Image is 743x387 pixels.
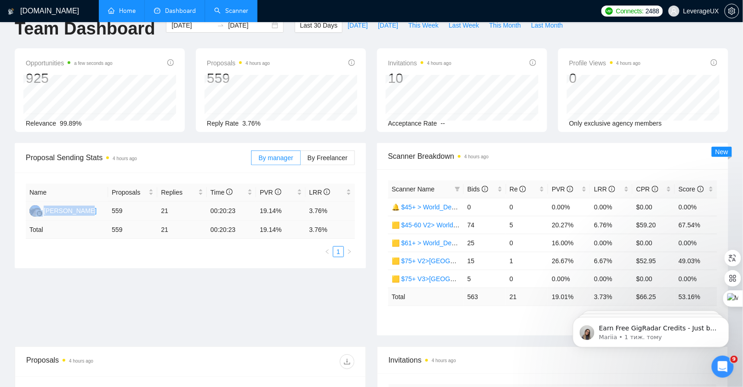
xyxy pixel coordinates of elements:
div: 10 [388,69,452,87]
time: a few seconds ago [74,61,112,66]
td: 5 [506,216,549,234]
td: 00:20:23 [207,202,256,221]
span: Proposals [112,187,147,197]
span: PVR [260,189,281,196]
td: 74 [464,216,506,234]
span: Last 30 Days [300,20,337,30]
li: Next Page [344,246,355,257]
th: Proposals [108,184,157,202]
li: Previous Page [322,246,333,257]
span: Time [211,189,233,196]
td: 0 [506,270,549,288]
div: 0 [569,69,641,87]
img: gigradar-bm.png [36,210,43,217]
td: 0 [506,198,549,216]
td: 5 [464,270,506,288]
span: PVR [552,185,573,193]
td: 3.73 % [590,288,633,306]
a: 🟨 $75+ V3>[GEOGRAPHIC_DATA]+[GEOGRAPHIC_DATA] Only_Tony-UX/UI_General [392,275,645,283]
td: $0.00 [633,234,675,252]
span: Score [679,185,703,193]
td: 563 [464,288,506,306]
a: searchScanner [214,7,248,15]
span: info-circle [349,59,355,66]
span: filter [455,186,460,192]
span: info-circle [275,189,281,195]
span: info-circle [530,59,536,66]
button: Last Week [444,18,484,33]
span: 9 [731,356,738,363]
th: Replies [157,184,206,202]
li: 1 [333,246,344,257]
td: 6.67% [590,252,633,270]
span: [DATE] [348,20,368,30]
span: 2488 [646,6,659,16]
span: Profile Views [569,58,641,69]
img: upwork-logo.png [606,7,613,15]
span: info-circle [482,186,488,192]
td: $52.95 [633,252,675,270]
span: to [217,22,224,29]
span: By manager [258,154,293,162]
button: download [340,354,354,369]
h1: Team Dashboard [15,18,155,40]
input: Start date [171,20,213,30]
span: Scanner Breakdown [388,150,717,162]
a: homeHome [108,7,136,15]
td: 0 [506,234,549,252]
input: End date [228,20,270,30]
td: $59.20 [633,216,675,234]
td: 19.14% [256,202,305,221]
div: 559 [207,69,270,87]
td: 21 [157,221,206,239]
a: 🔔 $45+ > World_Design+Dev_General [392,203,505,211]
time: 4 hours ago [617,61,641,66]
button: [DATE] [343,18,373,33]
span: Opportunities [26,58,113,69]
td: 0.00% [675,234,717,252]
td: 0 [464,198,506,216]
td: 00:20:23 [207,221,256,239]
button: Last Month [526,18,568,33]
td: 16.00% [548,234,590,252]
span: right [347,249,352,254]
td: 1 [506,252,549,270]
span: Connects: [616,6,644,16]
td: 0.00% [548,198,590,216]
span: Replies [161,187,196,197]
td: 21 [506,288,549,306]
span: Proposals [207,58,270,69]
td: 3.76% [306,202,355,221]
span: Bids [468,185,488,193]
td: 21 [157,202,206,221]
time: 4 hours ago [113,156,137,161]
span: info-circle [324,189,330,195]
time: 4 hours ago [432,358,456,363]
span: swap-right [217,22,224,29]
a: 1 [333,247,343,257]
button: Last 30 Days [295,18,343,33]
td: 559 [108,202,157,221]
td: 0.00% [590,234,633,252]
span: New [715,148,728,156]
td: 0.00% [675,270,717,288]
div: 925 [26,69,113,87]
span: LRR [594,185,615,193]
div: [PERSON_NAME] [44,206,97,216]
span: download [340,358,354,365]
span: [DATE] [378,20,398,30]
td: 25 [464,234,506,252]
td: 0.00% [548,270,590,288]
span: info-circle [167,59,174,66]
span: info-circle [609,186,615,192]
time: 4 hours ago [69,358,93,364]
span: This Month [489,20,521,30]
span: dashboard [154,7,160,14]
span: Acceptance Rate [388,120,437,127]
span: Re [510,185,526,193]
td: 559 [108,221,157,239]
a: 🟨 $45-60 V2> World_Design+Dev_Antony-Front-End_General [392,221,573,229]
